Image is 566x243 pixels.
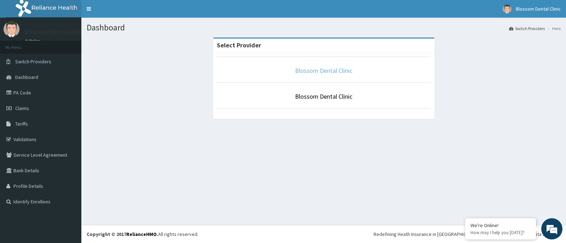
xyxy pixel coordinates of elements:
img: User Image [4,21,19,37]
img: User Image [503,5,512,13]
a: Online [25,39,42,44]
strong: Select Provider [217,41,261,49]
a: RelianceHMO [126,231,157,237]
div: Redefining Heath Insurance in [GEOGRAPHIC_DATA] using Telemedicine and Data Science! [374,231,561,238]
li: Here [545,25,561,31]
p: Blossom Dental Clinic [25,29,85,35]
span: Tariffs [15,121,28,127]
footer: All rights reserved. [81,225,566,243]
a: Blossom Dental Clinic [295,92,352,100]
span: Dashboard [15,74,38,80]
h1: Dashboard [87,23,561,32]
p: How may I help you today? [470,230,531,236]
span: Switch Providers [15,58,51,65]
span: Blossom Dental Clinic [516,6,561,12]
a: Switch Providers [509,25,545,31]
a: Blossom Dental Clinic [295,66,352,75]
strong: Copyright © 2017 . [87,231,158,237]
div: We're Online! [470,222,531,228]
span: Claims [15,105,29,111]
